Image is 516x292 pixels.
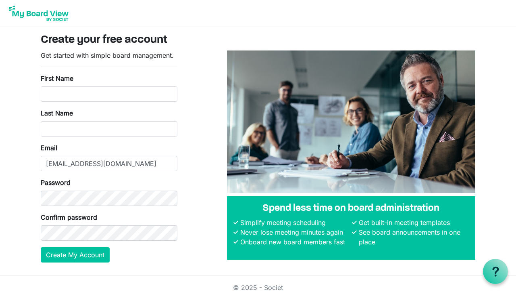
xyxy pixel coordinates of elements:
li: Simplify meeting scheduling [238,218,350,227]
a: © 2025 - Societ [233,284,283,292]
img: A photograph of board members sitting at a table [227,50,475,193]
label: First Name [41,74,73,83]
label: Password [41,178,71,187]
li: Get built-in meeting templates [357,218,469,227]
label: Confirm password [41,212,97,222]
span: Get started with simple board management. [41,51,174,59]
li: Never lose meeting minutes again [238,227,350,237]
li: Onboard new board members fast [238,237,350,247]
h3: Create your free account [41,34,475,47]
label: Last Name [41,108,73,118]
img: My Board View Logo [6,3,71,23]
h4: Spend less time on board administration [233,203,469,214]
label: Email [41,143,57,153]
button: Create My Account [41,247,110,263]
li: See board announcements in one place [357,227,469,247]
